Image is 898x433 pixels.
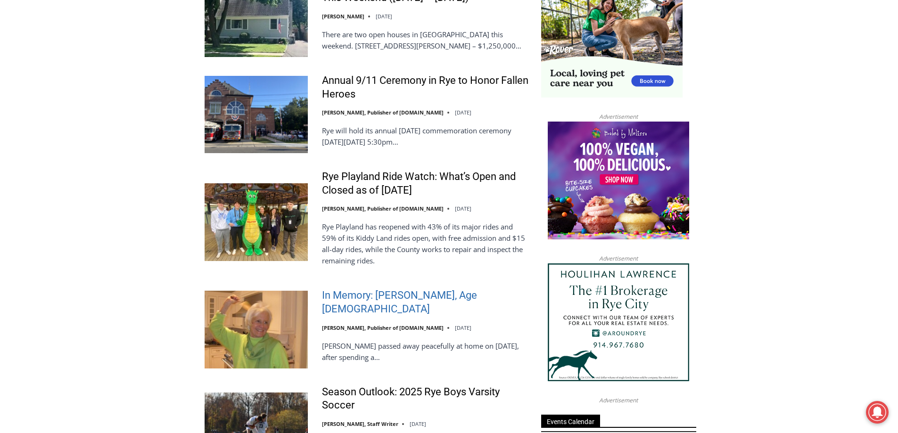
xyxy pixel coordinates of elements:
[322,289,529,316] a: In Memory: [PERSON_NAME], Age [DEMOGRAPHIC_DATA]
[238,0,445,91] div: Apply Now <> summer and RHS senior internships available
[322,324,444,331] a: [PERSON_NAME], Publisher of [DOMAIN_NAME]
[455,205,471,212] time: [DATE]
[322,205,444,212] a: [PERSON_NAME], Publisher of [DOMAIN_NAME]
[541,415,600,427] span: Events Calendar
[97,59,139,113] div: "Chef [PERSON_NAME] omakase menu is nirvana for lovers of great Japanese food."
[247,94,437,115] span: Intern @ [DOMAIN_NAME]
[548,263,689,381] img: Houlihan Lawrence The #1 Brokerage in Rye City
[205,291,308,368] img: In Memory: Barbara de Frondeville, Age 88
[455,324,471,331] time: [DATE]
[322,74,529,101] a: Annual 9/11 Ceremony in Rye to Honor Fallen Heroes
[590,254,647,263] span: Advertisement
[590,396,647,405] span: Advertisement
[227,91,457,117] a: Intern @ [DOMAIN_NAME]
[590,112,647,121] span: Advertisement
[3,97,92,133] span: Open Tues. - Sun. [PHONE_NUMBER]
[205,76,308,153] img: Annual 9/11 Ceremony in Rye to Honor Fallen Heroes
[548,122,689,239] img: Baked by Melissa
[376,13,392,20] time: [DATE]
[322,109,444,116] a: [PERSON_NAME], Publisher of [DOMAIN_NAME]
[410,420,426,427] time: [DATE]
[322,221,529,266] p: Rye Playland has reopened with 43% of its major rides and 59% of its Kiddy Land rides open, with ...
[0,95,95,117] a: Open Tues. - Sun. [PHONE_NUMBER]
[322,29,529,51] p: There are two open houses in [GEOGRAPHIC_DATA] this weekend. [STREET_ADDRESS][PERSON_NAME] – $1,2...
[205,183,308,261] img: Rye Playland Ride Watch: What’s Open and Closed as of Thursday, September 4, 2025
[322,13,364,20] a: [PERSON_NAME]
[322,385,529,412] a: Season Outlook: 2025 Rye Boys Varsity Soccer
[322,420,398,427] a: [PERSON_NAME], Staff Writer
[322,125,529,147] p: Rye will hold its annual [DATE] commemoration ceremony [DATE][DATE] 5:30pm…
[322,170,529,197] a: Rye Playland Ride Watch: What’s Open and Closed as of [DATE]
[455,109,471,116] time: [DATE]
[322,340,529,363] p: [PERSON_NAME] passed away peacefully at home on [DATE], after spending a…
